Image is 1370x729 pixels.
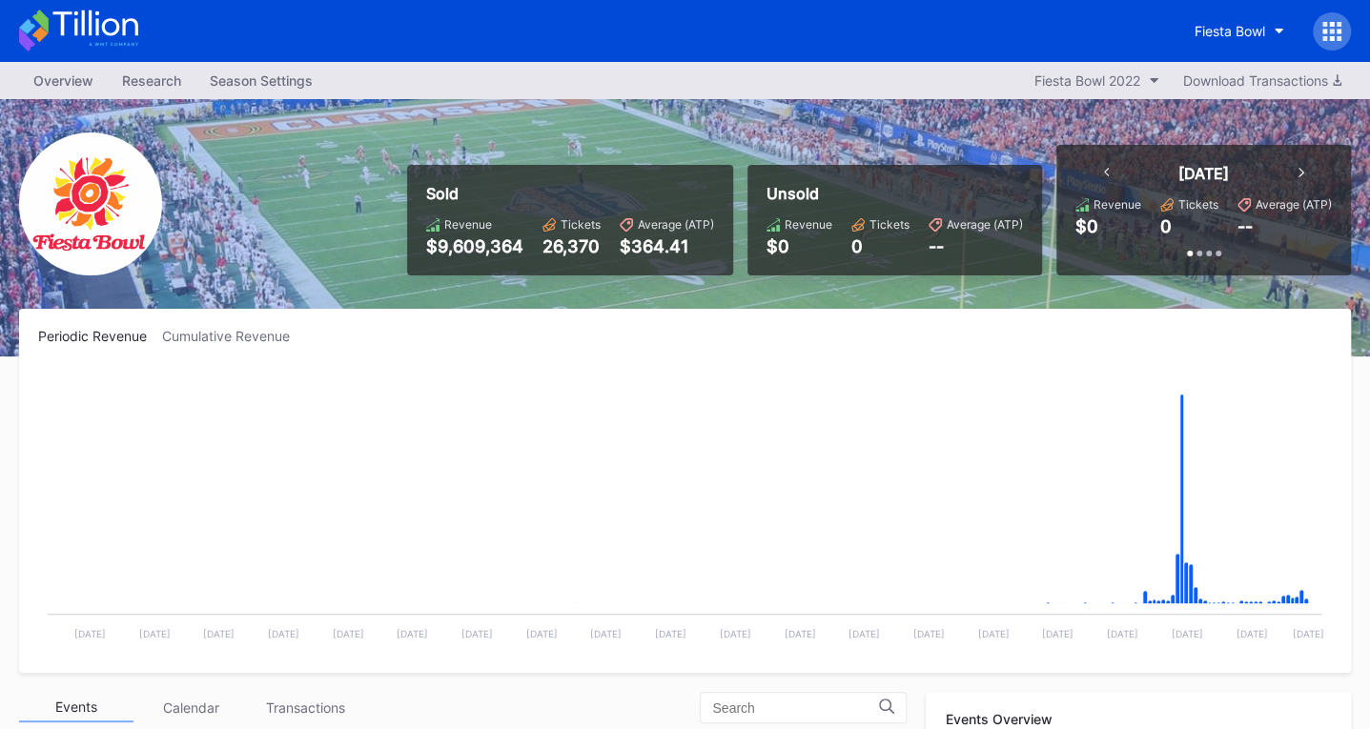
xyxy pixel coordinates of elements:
[1183,72,1341,89] div: Download Transactions
[526,628,558,639] text: [DATE]
[248,693,362,722] div: Transactions
[1178,164,1229,183] div: [DATE]
[851,236,910,256] div: 0
[1237,216,1253,236] div: --
[977,628,1009,639] text: [DATE]
[74,628,106,639] text: [DATE]
[590,628,622,639] text: [DATE]
[461,628,493,639] text: [DATE]
[38,328,162,344] div: Periodic Revenue
[767,184,1023,203] div: Unsold
[869,217,910,232] div: Tickets
[784,628,815,639] text: [DATE]
[913,628,945,639] text: [DATE]
[397,628,428,639] text: [DATE]
[1180,13,1298,49] button: Fiesta Bowl
[1174,68,1351,93] button: Download Transactions
[19,67,108,94] a: Overview
[1292,628,1323,639] text: [DATE]
[638,217,714,232] div: Average (ATP)
[1025,68,1169,93] button: Fiesta Bowl 2022
[203,628,235,639] text: [DATE]
[712,700,879,716] input: Search
[947,217,1023,232] div: Average (ATP)
[1256,197,1332,212] div: Average (ATP)
[19,693,133,722] div: Events
[1172,628,1203,639] text: [DATE]
[268,628,299,639] text: [DATE]
[1160,216,1172,236] div: 0
[162,328,305,344] div: Cumulative Revenue
[19,132,162,275] img: FiestaBowl.png
[767,236,832,256] div: $0
[333,628,364,639] text: [DATE]
[849,628,880,639] text: [DATE]
[1094,197,1141,212] div: Revenue
[945,711,1332,727] div: Events Overview
[929,236,1023,256] div: --
[561,217,601,232] div: Tickets
[620,236,714,256] div: $364.41
[1107,628,1138,639] text: [DATE]
[1195,23,1265,39] div: Fiesta Bowl
[139,628,171,639] text: [DATE]
[1042,628,1074,639] text: [DATE]
[720,628,751,639] text: [DATE]
[1034,72,1140,89] div: Fiesta Bowl 2022
[785,217,832,232] div: Revenue
[426,184,714,203] div: Sold
[1236,628,1267,639] text: [DATE]
[195,67,327,94] a: Season Settings
[38,368,1331,654] svg: Chart title
[1178,197,1218,212] div: Tickets
[133,693,248,722] div: Calendar
[108,67,195,94] a: Research
[426,236,523,256] div: $9,609,364
[1075,216,1098,236] div: $0
[542,236,601,256] div: 26,370
[655,628,686,639] text: [DATE]
[444,217,492,232] div: Revenue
